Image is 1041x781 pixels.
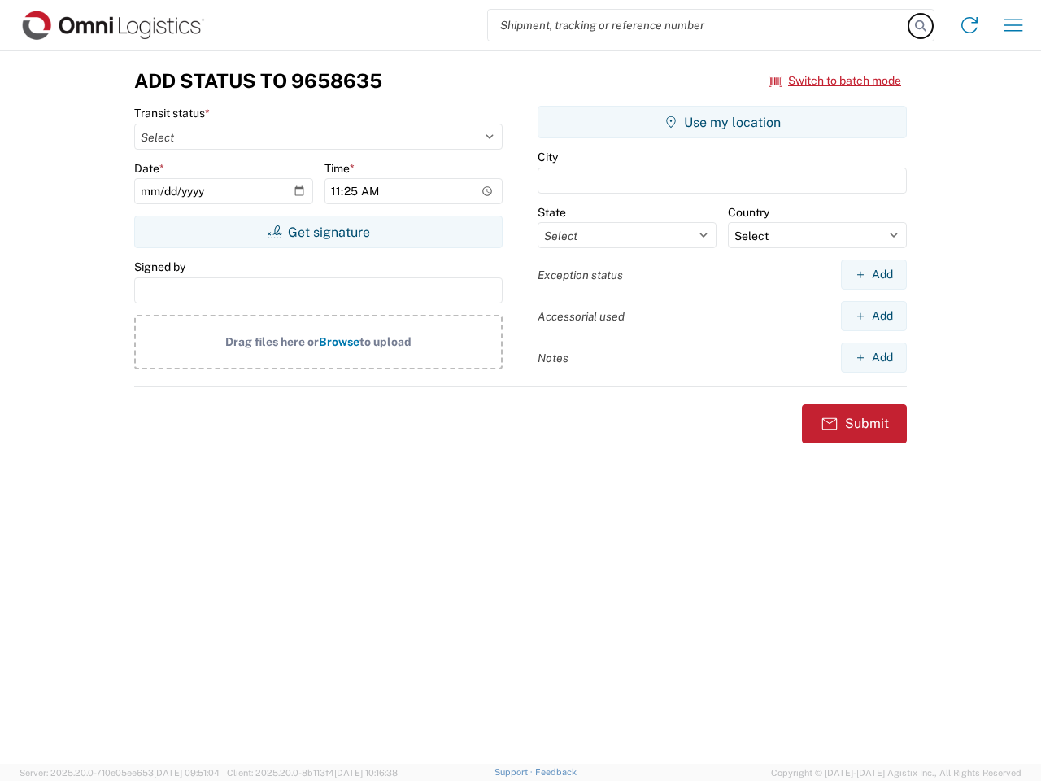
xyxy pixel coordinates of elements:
[225,335,319,348] span: Drag files here or
[494,767,535,777] a: Support
[134,260,185,274] label: Signed by
[324,161,355,176] label: Time
[538,205,566,220] label: State
[538,309,625,324] label: Accessorial used
[134,106,210,120] label: Transit status
[488,10,909,41] input: Shipment, tracking or reference number
[769,68,901,94] button: Switch to batch mode
[134,69,382,93] h3: Add Status to 9658635
[841,343,907,373] button: Add
[154,768,220,778] span: [DATE] 09:51:04
[20,768,220,778] span: Server: 2025.20.0-710e05ee653
[841,301,907,331] button: Add
[538,268,623,282] label: Exception status
[538,150,558,164] label: City
[535,767,577,777] a: Feedback
[841,260,907,290] button: Add
[538,106,907,138] button: Use my location
[802,404,907,443] button: Submit
[728,205,769,220] label: Country
[134,216,503,248] button: Get signature
[359,335,412,348] span: to upload
[334,768,398,778] span: [DATE] 10:16:38
[319,335,359,348] span: Browse
[227,768,398,778] span: Client: 2025.20.0-8b113f4
[134,161,164,176] label: Date
[538,351,568,365] label: Notes
[771,766,1021,780] span: Copyright © [DATE]-[DATE] Agistix Inc., All Rights Reserved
